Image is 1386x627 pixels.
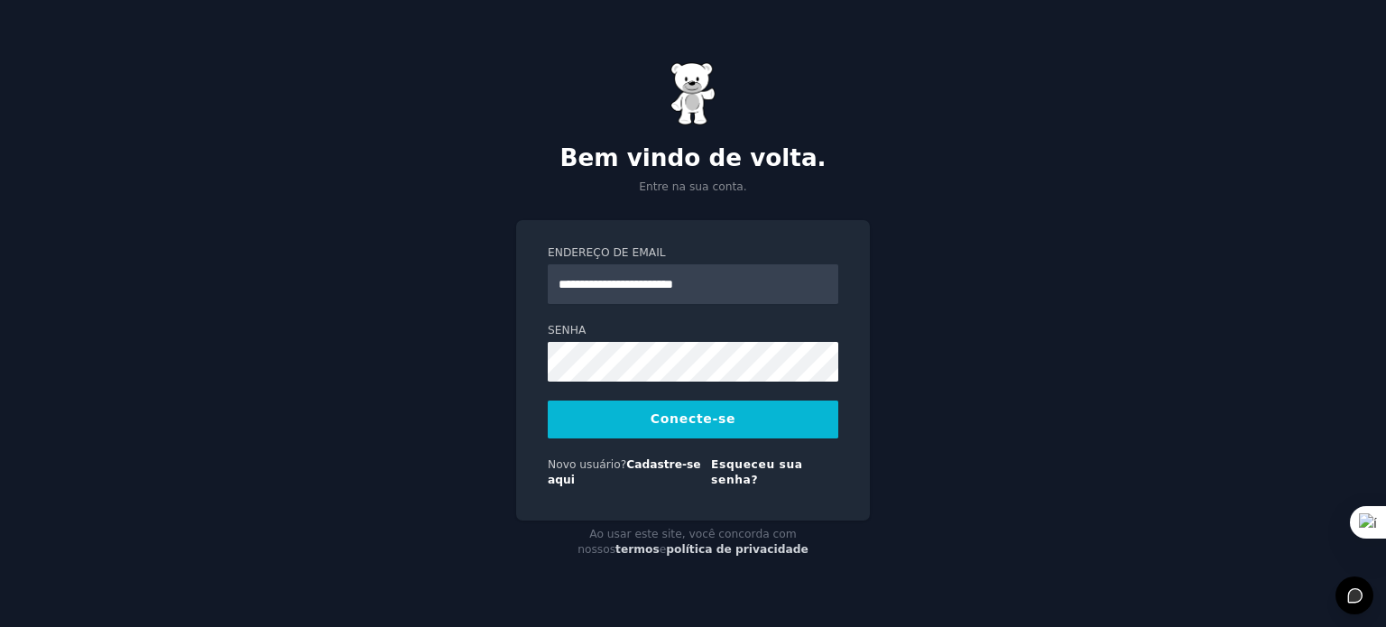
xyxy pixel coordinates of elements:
[615,543,660,556] a: termos
[548,324,586,337] font: Senha
[548,246,666,259] font: Endereço de email
[666,543,808,556] a: política de privacidade
[660,543,667,556] font: e
[651,411,735,426] font: Conecte-se
[670,62,716,125] img: Ursinho de goma
[711,458,803,487] a: Esqueceu sua senha?
[639,180,746,193] font: Entre na sua conta.
[559,144,826,171] font: Bem vindo de volta.
[548,458,626,471] font: Novo usuário?
[577,528,797,557] font: Ao usar este site, você concorda com nossos
[548,401,838,438] button: Conecte-se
